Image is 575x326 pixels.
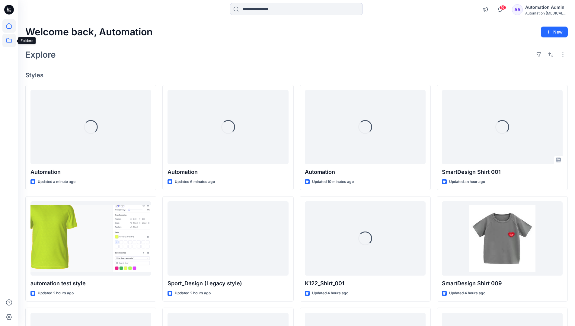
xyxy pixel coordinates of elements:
[175,179,215,185] p: Updated 6 minutes ago
[525,4,567,11] div: Automation Admin
[305,279,426,288] p: K122_Shirt_001
[442,168,563,176] p: SmartDesign Shirt 001
[25,72,568,79] h4: Styles
[168,168,288,176] p: Automation
[449,290,485,296] p: Updated 4 hours ago
[305,168,426,176] p: Automation
[442,279,563,288] p: SmartDesign Shirt 009
[541,27,568,37] button: New
[30,168,151,176] p: Automation
[525,11,567,15] div: Automation [MEDICAL_DATA]...
[168,279,288,288] p: Sport_Design (Legacy style)
[442,201,563,276] a: SmartDesign Shirt 009
[175,290,211,296] p: Updated 2 hours ago
[500,5,506,10] span: 16
[30,201,151,276] a: automation test style
[25,27,153,38] h2: Welcome back, Automation
[25,50,56,59] h2: Explore
[30,279,151,288] p: automation test style
[512,4,523,15] div: AA
[38,179,75,185] p: Updated a minute ago
[312,179,354,185] p: Updated 10 minutes ago
[38,290,74,296] p: Updated 2 hours ago
[312,290,348,296] p: Updated 4 hours ago
[449,179,485,185] p: Updated an hour ago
